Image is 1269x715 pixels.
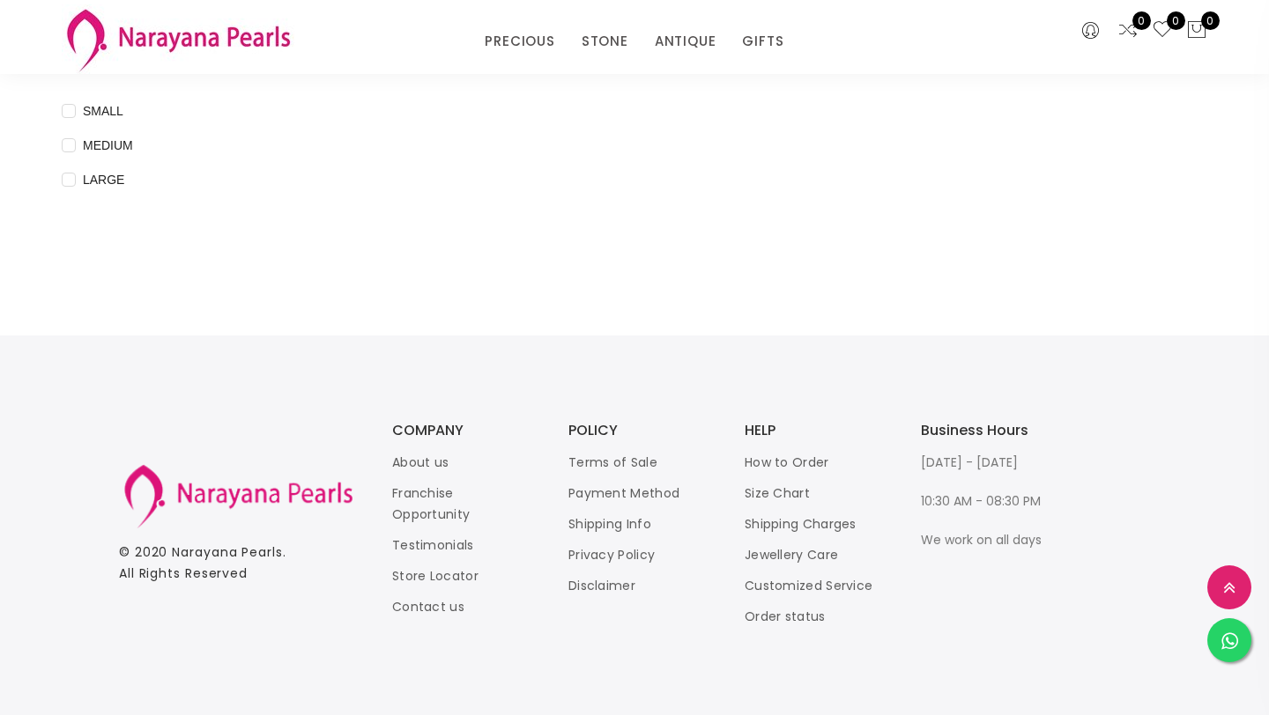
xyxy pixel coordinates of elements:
[392,567,479,585] a: Store Locator
[742,28,783,55] a: GIFTS
[568,424,709,438] h3: POLICY
[1117,19,1139,42] a: 0
[921,452,1062,473] p: [DATE] - [DATE]
[568,515,651,533] a: Shipping Info
[392,453,449,471] a: About us
[582,28,628,55] a: STONE
[76,101,130,121] span: SMALL
[1201,11,1220,30] span: 0
[745,424,886,438] h3: HELP
[119,542,357,584] p: © 2020 . All Rights Reserved
[745,608,826,625] a: Order status
[392,424,533,438] h3: COMPANY
[392,598,464,615] a: Contact us
[392,536,474,554] a: Testimonials
[485,28,554,55] a: PRECIOUS
[921,424,1062,438] h3: Business Hours
[568,453,657,471] a: Terms of Sale
[921,529,1062,550] p: We work on all days
[568,484,679,502] a: Payment Method
[921,490,1062,512] p: 10:30 AM - 08:30 PM
[1132,11,1151,30] span: 0
[172,543,283,561] a: Narayana Pearls
[745,453,829,471] a: How to Order
[568,577,635,594] a: Disclaimer
[76,170,131,189] span: LARGE
[568,546,655,564] a: Privacy Policy
[76,136,140,155] span: MEDIUM
[745,484,810,502] a: Size Chart
[745,577,872,594] a: Customized Service
[655,28,716,55] a: ANTIQUE
[1167,11,1185,30] span: 0
[745,546,838,564] a: Jewellery Care
[745,515,857,533] a: Shipping Charges
[392,484,470,523] a: Franchise Opportunity
[1186,19,1207,42] button: 0
[1152,19,1173,42] a: 0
